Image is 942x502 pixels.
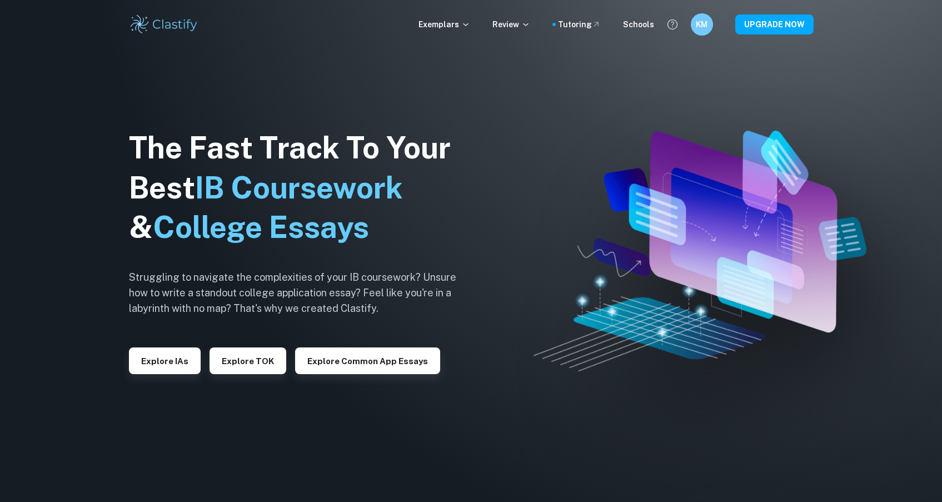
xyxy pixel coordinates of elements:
[129,347,201,374] button: Explore IAs
[492,18,530,31] p: Review
[691,13,713,36] button: KM
[153,210,369,245] span: College Essays
[129,270,474,316] h6: Struggling to navigate the complexities of your IB coursework? Unsure how to write a standout col...
[418,18,470,31] p: Exemplars
[663,15,682,34] button: Help and Feedback
[210,347,286,374] button: Explore TOK
[558,18,601,31] a: Tutoring
[195,170,403,205] span: IB Coursework
[295,347,440,374] button: Explore Common App essays
[295,355,440,366] a: Explore Common App essays
[695,18,708,31] h6: KM
[210,355,286,366] a: Explore TOK
[129,13,200,36] img: Clastify logo
[735,14,814,34] button: UPGRADE NOW
[534,131,867,371] img: Clastify hero
[129,128,474,248] h1: The Fast Track To Your Best &
[129,355,201,366] a: Explore IAs
[623,18,654,31] a: Schools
